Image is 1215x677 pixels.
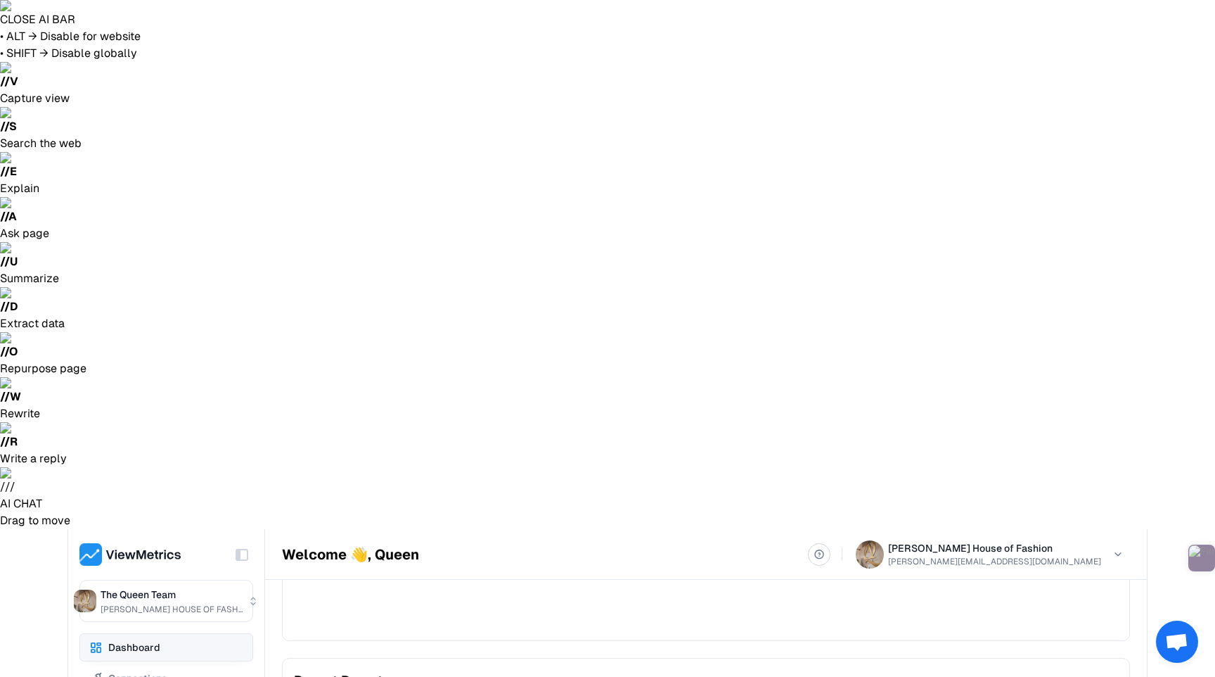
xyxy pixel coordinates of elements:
div: Open chat [1156,621,1198,663]
h6: [PERSON_NAME] House of Fashion [888,541,1101,555]
span: The Queen Team [101,586,176,603]
p: [PERSON_NAME][EMAIL_ADDRESS][DOMAIN_NAME] [888,555,1101,568]
img: ViewMetrics's logo with text [79,543,181,566]
img: Queen Anna House of Fashion [856,540,884,569]
span: Dashboard [108,639,160,656]
span: [PERSON_NAME] HOUSE OF FASH... [101,603,243,616]
img: The Queen Team [74,590,96,612]
h1: Welcome 👋, Queen [282,546,419,563]
button: Dashboard [79,633,253,662]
